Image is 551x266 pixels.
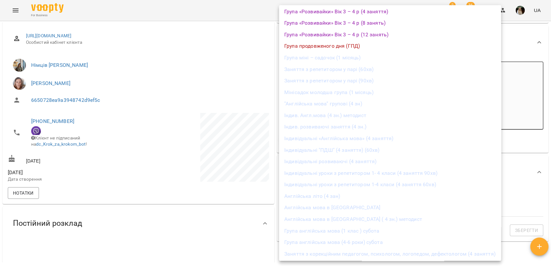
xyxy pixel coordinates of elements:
[279,225,501,237] li: Група англійська мова (1 клас ) субота
[279,179,501,190] li: Індивідуальні уроки з репетитором 1-4 класи (4 заняття 60хв)
[279,156,501,167] li: Індивідуальні розвиваючі (4 заняття)
[279,6,501,18] li: Група «Розвивайки» Вік 3 – 4 р (4 заняття)
[279,64,501,75] li: Заняття з репетитором у парі (60хв)
[279,202,501,213] li: Англійська мова в [GEOGRAPHIC_DATA]
[279,110,501,121] li: Індив. Англ.мова (4 зн.) методист
[279,98,501,110] li: "Англійська мова" групові (4 зн)
[279,213,501,225] li: Англійська мова в [GEOGRAPHIC_DATA] ( 4 зн.) методист
[279,29,501,41] li: Група «Розвивайки» Вік 3 – 4 р (12 занять)
[279,40,501,52] li: Група продовженого дня (ГПД)
[279,167,501,179] li: Індивідуальні уроки з репетитором 1- 4 класи (4 заняття 90хв)
[279,75,501,87] li: Заняття з репетитором у парі (90хв)
[279,17,501,29] li: Група «Розвивайки» Вік 3 – 4 р (8 занять)
[279,248,501,260] li: Заняття з корекційним педагогом, психологом, логопедом, дефектологом (4 заняття)
[279,133,501,144] li: Індивідуальні «Англійська мова» (4 заняття)
[279,236,501,248] li: Група англійська мова (4-6 роки) субота
[279,144,501,156] li: Індивідуальні "ПДШ" (4 заняття) (60хв)
[279,190,501,202] li: Англійська літо (4 зан)
[279,87,501,98] li: Мінісадок молодша група (1 місяць)
[279,121,501,133] li: Індив. розвиваючі заняття (4 зн.)
[279,52,501,64] li: Група міні – садочок (1 місяць)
